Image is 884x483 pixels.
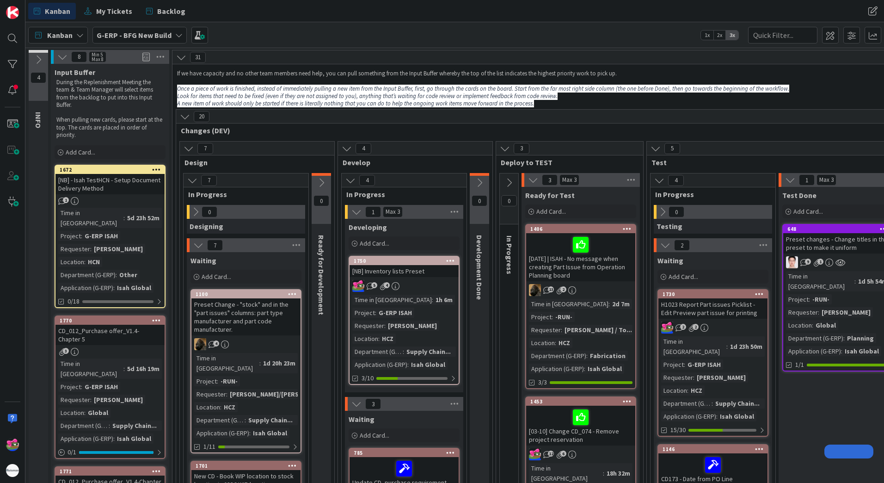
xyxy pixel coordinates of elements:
[658,445,767,453] div: 1146
[110,421,159,431] div: Supply Chain...
[371,282,377,288] span: 5
[378,334,380,344] span: :
[526,225,635,281] div: 1406[DATE] | ISAH - No message when creating Part Issue from Operation Planning board
[409,359,448,370] div: Isah Global
[793,207,823,216] span: Add Card...
[687,385,688,396] span: :
[201,175,217,186] span: 7
[220,402,221,412] span: :
[716,411,718,421] span: :
[433,295,455,305] div: 1h 6m
[84,257,86,267] span: :
[194,376,217,386] div: Project
[529,284,541,296] img: ND
[6,464,19,477] img: avatar
[693,372,694,383] span: :
[685,359,723,370] div: G-ERP ISAH
[90,395,92,405] span: :
[194,415,245,425] div: Department (G-ERP)
[526,397,635,406] div: 1453
[661,385,687,396] div: Location
[664,143,680,154] span: 5
[58,382,81,392] div: Project
[55,166,165,194] div: 1672[NB] - Isah TestHCN - Setup Document Delivery Method
[658,322,767,334] div: JK
[352,359,407,370] div: Application (G-ERP)
[530,398,635,405] div: 1453
[349,415,374,424] span: Waiting
[854,276,856,286] span: :
[657,256,683,265] span: Waiting
[196,291,301,297] div: 1100
[68,447,76,457] span: 0 / 1
[58,231,81,241] div: Project
[365,398,381,409] span: 3
[805,259,811,265] span: 9
[92,57,104,62] div: Max 8
[58,270,116,280] div: Department (G-ERP)
[529,448,541,460] img: JK
[55,68,95,77] span: Input Buffer
[668,175,684,186] span: 4
[661,372,693,383] div: Requester
[529,312,552,322] div: Project
[530,226,635,232] div: 1406
[786,294,809,304] div: Project
[713,398,762,409] div: Supply Chain...
[356,143,371,154] span: 4
[203,442,215,452] span: 1/11
[227,389,338,399] div: [PERSON_NAME]/[PERSON_NAME]...
[190,222,223,231] span: Designing
[359,175,375,186] span: 4
[177,99,534,107] em: A new item of work should only be started if there is literally nothing that you can do to help t...
[407,359,409,370] span: :
[525,191,575,200] span: Ready for Test
[177,92,558,100] em: Look for items that need to be fixed (even if they are not assigned to you), anything that’s wait...
[350,449,459,457] div: 785
[819,178,834,182] div: Max 3
[674,240,690,251] span: 2
[194,353,259,373] div: Time in [GEOGRAPHIC_DATA]
[47,30,73,41] span: Kanban
[58,421,109,431] div: Department (G-ERP)
[194,428,249,438] div: Application (G-ERP)
[96,6,132,17] span: My Tickets
[55,316,165,325] div: 1770
[141,3,191,19] a: Backlog
[529,351,586,361] div: Department (G-ERP)
[819,307,873,317] div: [PERSON_NAME]
[58,408,84,418] div: Location
[365,206,381,217] span: 1
[194,111,209,122] span: 20
[81,382,82,392] span: :
[786,271,854,291] div: Time in [GEOGRAPHIC_DATA]
[113,433,115,444] span: :
[475,235,484,300] span: Development Done
[218,376,240,386] div: -RUN-
[384,321,386,331] span: :
[526,233,635,281] div: [DATE] | ISAH - No message when creating Part Issue from Operation Planning board
[125,364,162,374] div: 5d 16h 19m
[55,316,165,345] div: 1770CD_012_Purchase offer_V1.4- Chapter 5
[403,347,404,357] span: :
[86,257,102,267] div: HCN
[63,348,69,354] span: 3
[526,406,635,446] div: [03-10] Change CD_074 - Remove project reservation
[360,431,389,440] span: Add Card...
[841,346,842,356] span: :
[688,385,705,396] div: HCZ
[536,207,566,216] span: Add Card...
[125,213,162,223] div: 5d 23h 52m
[526,284,635,296] div: ND
[661,411,716,421] div: Application (G-ERP)
[196,463,301,469] div: 1701
[58,244,90,254] div: Requester
[317,235,326,315] span: Ready for Development
[213,341,219,347] span: 4
[190,256,216,265] span: Waiting
[190,52,206,63] span: 31
[693,324,699,330] span: 2
[661,359,684,370] div: Project
[817,259,823,265] span: 1
[313,195,329,206] span: 0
